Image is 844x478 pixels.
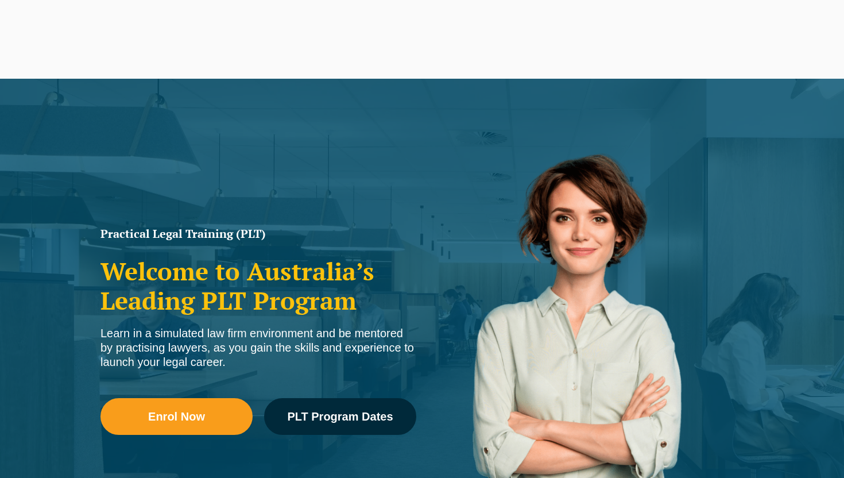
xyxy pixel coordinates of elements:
span: PLT Program Dates [287,411,393,422]
a: Enrol Now [100,398,253,435]
h1: Practical Legal Training (PLT) [100,228,416,240]
h2: Welcome to Australia’s Leading PLT Program [100,257,416,315]
div: Learn in a simulated law firm environment and be mentored by practising lawyers, as you gain the ... [100,326,416,369]
a: PLT Program Dates [264,398,416,435]
span: Enrol Now [148,411,205,422]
